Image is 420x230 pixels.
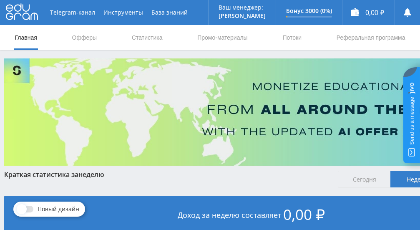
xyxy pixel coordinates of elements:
span: Сегодня [338,171,391,187]
p: Ваш менеджер: [219,4,266,11]
span: неделю [78,170,104,179]
a: Офферы [71,25,98,50]
a: Промо-материалы [196,25,248,50]
span: Новый дизайн [38,206,79,212]
a: Потоки [282,25,302,50]
div: Краткая статистика за [4,171,329,178]
span: 0,00 ₽ [283,205,325,224]
a: Статистика [131,25,163,50]
a: Главная [14,25,38,50]
a: Реферальная программа [336,25,406,50]
p: Бонус 3000 (0%) [286,8,332,14]
p: [PERSON_NAME] [219,13,266,19]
